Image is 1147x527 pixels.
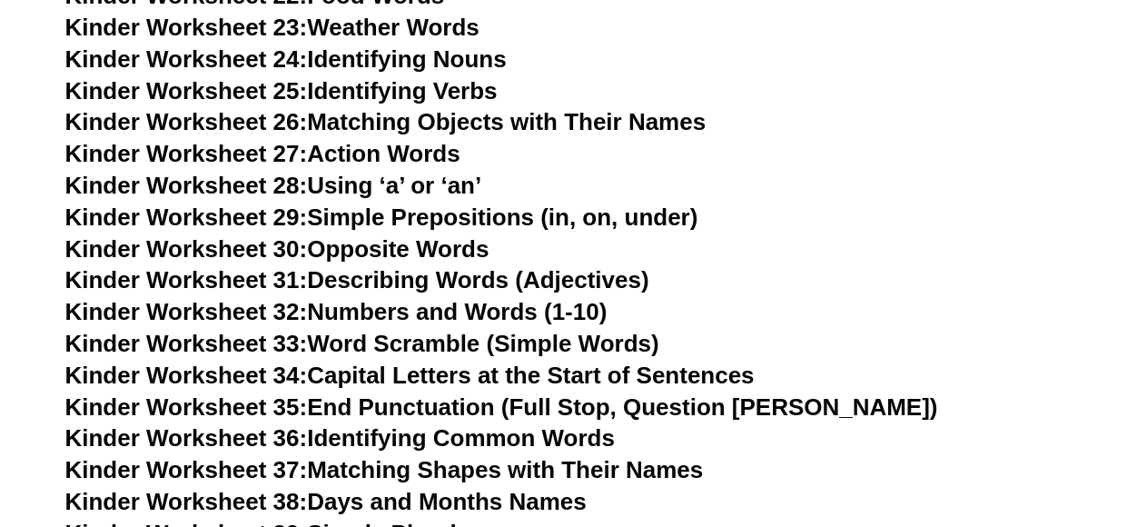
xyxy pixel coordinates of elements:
[65,172,482,199] a: Kinder Worksheet 28:Using ‘a’ or ‘an’
[65,45,507,73] a: Kinder Worksheet 24:Identifying Nouns
[65,488,308,515] span: Kinder Worksheet 38:
[65,488,587,515] a: Kinder Worksheet 38:Days and Months Names
[845,322,1147,527] iframe: Chat Widget
[65,172,308,199] span: Kinder Worksheet 28:
[65,108,308,135] span: Kinder Worksheet 26:
[65,108,707,135] a: Kinder Worksheet 26:Matching Objects with Their Names
[65,77,308,104] span: Kinder Worksheet 25:
[65,140,460,167] a: Kinder Worksheet 27:Action Words
[65,330,659,357] a: Kinder Worksheet 33:Word Scramble (Simple Words)
[65,456,308,483] span: Kinder Worksheet 37:
[65,266,649,293] a: Kinder Worksheet 31:Describing Words (Adjectives)
[65,456,704,483] a: Kinder Worksheet 37:Matching Shapes with Their Names
[65,298,308,325] span: Kinder Worksheet 32:
[65,45,308,73] span: Kinder Worksheet 24:
[65,298,608,325] a: Kinder Worksheet 32:Numbers and Words (1-10)
[65,330,308,357] span: Kinder Worksheet 33:
[65,424,308,452] span: Kinder Worksheet 36:
[65,266,308,293] span: Kinder Worksheet 31:
[65,77,498,104] a: Kinder Worksheet 25:Identifying Verbs
[65,235,308,263] span: Kinder Worksheet 30:
[65,204,308,231] span: Kinder Worksheet 29:
[65,140,308,167] span: Kinder Worksheet 27:
[65,235,489,263] a: Kinder Worksheet 30:Opposite Words
[65,424,615,452] a: Kinder Worksheet 36:Identifying Common Words
[65,362,755,389] a: Kinder Worksheet 34:Capital Letters at the Start of Sentences
[65,204,698,231] a: Kinder Worksheet 29:Simple Prepositions (in, on, under)
[65,14,480,41] a: Kinder Worksheet 23:Weather Words
[65,362,308,389] span: Kinder Worksheet 34:
[65,393,308,421] span: Kinder Worksheet 35:
[65,393,938,421] a: Kinder Worksheet 35:End Punctuation (Full Stop, Question [PERSON_NAME])
[65,14,308,41] span: Kinder Worksheet 23:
